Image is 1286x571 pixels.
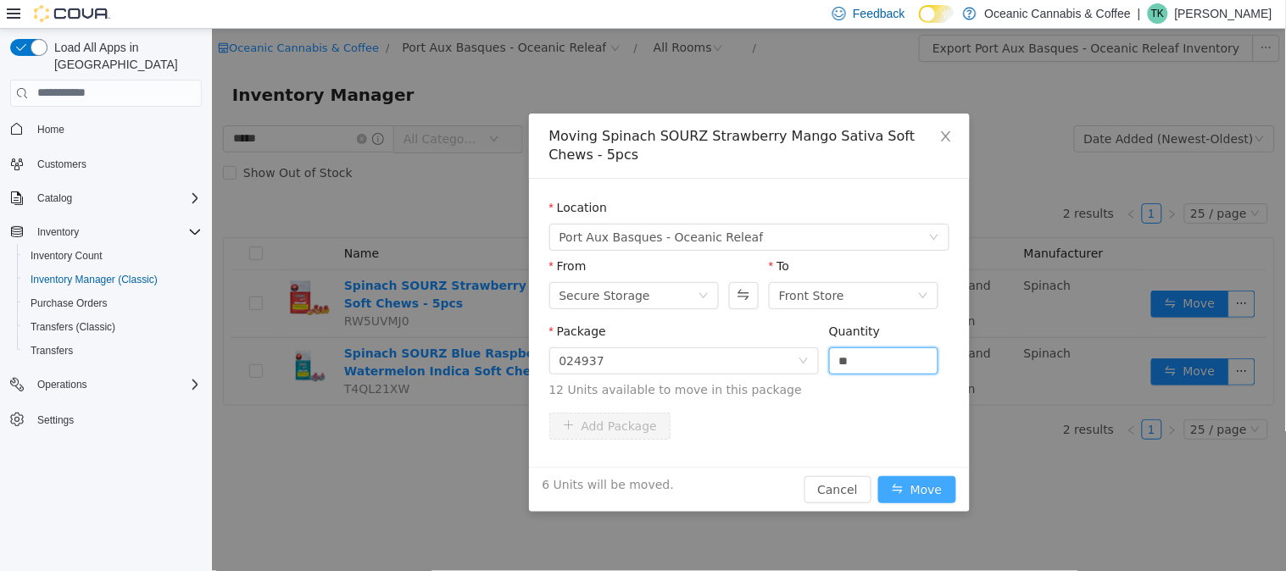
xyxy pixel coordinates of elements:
i: icon: down [587,327,597,339]
button: Settings [3,407,209,431]
a: Transfers [24,341,80,361]
span: Customers [31,153,202,175]
button: Operations [31,374,94,395]
span: Operations [31,374,202,395]
span: Inventory Manager (Classic) [24,269,202,290]
a: Settings [31,410,81,430]
a: Transfers (Classic) [24,317,122,337]
span: Inventory Manager (Classic) [31,273,158,286]
div: 024937 [348,319,392,345]
button: Inventory [3,220,209,244]
button: Swap [517,253,547,280]
span: 12 Units available to move in this package [337,352,738,370]
img: Cova [34,5,110,22]
div: TJ Kearley [1148,3,1168,24]
label: Package [337,296,394,309]
button: Inventory Count [17,244,209,268]
button: Transfers [17,339,209,363]
span: Transfers (Classic) [24,317,202,337]
span: Inventory [37,225,79,239]
button: Catalog [3,186,209,210]
span: 6 Units will be moved. [331,447,463,465]
a: Customers [31,154,93,175]
span: Catalog [31,188,202,208]
button: Cancel [593,447,660,474]
span: Settings [37,413,74,427]
span: Purchase Orders [31,297,108,310]
span: Home [31,119,202,140]
div: Front Store [567,254,632,280]
span: Transfers [31,344,73,358]
button: Close [710,85,758,132]
button: Home [3,117,209,141]
a: Purchase Orders [24,293,114,313]
span: Port Aux Basques - Oceanic Releaf [348,196,552,221]
i: icon: down [706,262,716,274]
button: Customers [3,152,209,176]
label: Quantity [617,296,669,309]
i: icon: close [727,101,741,114]
button: Transfers (Classic) [17,315,209,339]
a: Inventory Manager (Classic) [24,269,164,290]
input: Quantity [618,319,727,345]
button: Catalog [31,188,79,208]
div: Secure Storage [348,254,438,280]
button: icon: swapMove [666,447,744,474]
span: Settings [31,408,202,430]
a: Inventory Count [24,246,109,266]
label: To [557,230,577,244]
i: icon: down [717,203,727,215]
span: Transfers [24,341,202,361]
span: Home [37,123,64,136]
nav: Complex example [10,110,202,476]
input: Dark Mode [919,5,955,23]
span: Inventory [31,222,202,242]
span: Load All Apps in [GEOGRAPHIC_DATA] [47,39,202,73]
span: Dark Mode [919,23,920,24]
button: Inventory Manager (Classic) [17,268,209,291]
button: Purchase Orders [17,291,209,315]
p: | [1138,3,1141,24]
button: Inventory [31,222,86,242]
label: From [337,230,375,244]
span: TK [1151,3,1164,24]
span: Operations [37,378,87,391]
p: Oceanic Cannabis & Coffee [985,3,1132,24]
span: Inventory Count [24,246,202,266]
button: icon: plusAdd Package [337,384,459,411]
span: Catalog [37,191,72,205]
span: Transfers (Classic) [31,320,115,334]
div: Moving Spinach SOURZ Strawberry Mango Sativa Soft Chews - 5pcs [337,98,738,136]
span: Purchase Orders [24,293,202,313]
label: Location [337,172,396,186]
button: Operations [3,373,209,396]
span: Inventory Count [31,249,103,263]
a: Home [31,119,71,140]
i: icon: down [487,262,497,274]
span: Feedback [853,5,905,22]
span: Customers [37,158,86,171]
p: [PERSON_NAME] [1175,3,1272,24]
